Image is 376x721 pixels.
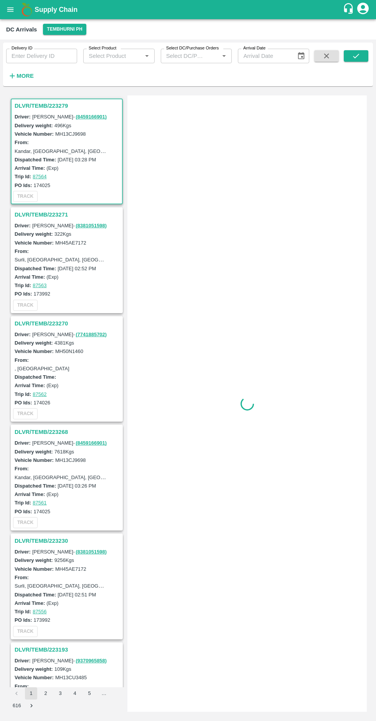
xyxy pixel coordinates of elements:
label: Vehicle Number: [15,675,54,680]
label: Surli, [GEOGRAPHIC_DATA], [GEOGRAPHIC_DATA], [GEOGRAPHIC_DATA], [GEOGRAPHIC_DATA] [15,256,243,263]
label: MH50N1460 [55,348,83,354]
h3: DLVR/TEMB/223230 [15,536,121,546]
label: Vehicle Number: [15,457,54,463]
label: Delivery weight: [15,449,53,455]
div: account of current user [356,2,370,18]
div: customer-support [343,3,356,16]
span: [PERSON_NAME] - [32,114,107,120]
label: MH13CJ9698 [55,457,86,463]
label: From: [15,683,29,689]
label: Arrival Time: [15,491,45,497]
a: (8459166901) [76,114,107,120]
a: (8381051598) [76,549,107,555]
input: Select Product [86,51,139,61]
label: PO Ids: [15,400,32,406]
label: Dispatched Time: [15,266,56,271]
label: Delivery weight: [15,557,53,563]
label: Surli, [GEOGRAPHIC_DATA], [GEOGRAPHIC_DATA], [GEOGRAPHIC_DATA], [GEOGRAPHIC_DATA] [15,583,243,589]
label: Trip Id: [15,500,31,506]
a: (8381051598) [76,223,107,228]
label: PO Ids: [15,509,32,514]
label: Dispatched Time: [15,592,56,598]
span: [PERSON_NAME] - [32,549,107,555]
button: open drawer [2,1,19,18]
label: PO Ids: [15,617,32,623]
label: (Exp) [46,274,58,280]
input: Enter Delivery ID [6,49,77,63]
label: 9256 Kgs [54,557,74,563]
label: Vehicle Number: [15,131,54,137]
button: Open [219,51,229,61]
span: [PERSON_NAME] - [32,440,107,446]
label: MH13CJ9698 [55,131,86,137]
label: Kandar, [GEOGRAPHIC_DATA], [GEOGRAPHIC_DATA], [GEOGRAPHIC_DATA], [GEOGRAPHIC_DATA] [15,148,249,154]
label: 174025 [34,182,50,188]
label: Delivery ID [12,45,32,51]
label: Vehicle Number: [15,566,54,572]
h3: DLVR/TEMB/223271 [15,210,121,220]
img: logo [19,2,35,17]
label: 7618 Kgs [54,449,74,455]
a: 87563 [33,282,46,288]
span: [PERSON_NAME] - [32,658,107,664]
label: Driver: [15,114,31,120]
label: MH45AE7172 [55,566,86,572]
label: MH45AE7172 [55,240,86,246]
a: Supply Chain [35,4,343,15]
label: (Exp) [46,165,58,171]
a: 87562 [33,391,46,397]
label: Arrival Date [243,45,266,51]
div: … [98,690,110,697]
label: Select Product [89,45,116,51]
span: [PERSON_NAME] - [32,223,107,228]
h3: DLVR/TEMB/223193 [15,645,121,655]
label: 174025 [34,509,50,514]
label: Trip Id: [15,282,31,288]
button: Go to page 3 [54,687,66,700]
h3: DLVR/TEMB/223279 [15,101,121,111]
label: Dispatched Time: [15,483,56,489]
a: (8459166901) [76,440,107,446]
label: Kandar, [GEOGRAPHIC_DATA], [GEOGRAPHIC_DATA], [GEOGRAPHIC_DATA], [GEOGRAPHIC_DATA] [15,474,249,480]
label: Driver: [15,332,31,337]
button: More [6,69,36,82]
button: Go to page 5 [83,687,96,700]
label: From: [15,466,29,471]
label: Driver: [15,549,31,555]
h3: DLVR/TEMB/223268 [15,427,121,437]
label: Trip Id: [15,609,31,614]
label: Vehicle Number: [15,240,54,246]
label: From: [15,357,29,363]
input: Select DC/Purchase Orders [163,51,207,61]
label: , [GEOGRAPHIC_DATA] [15,366,69,371]
a: (9370965858) [76,658,107,664]
label: 322 Kgs [54,231,71,237]
a: (7741885702) [76,332,107,337]
label: PO Ids: [15,182,32,188]
label: Delivery weight: [15,666,53,672]
label: [DATE] 02:52 PM [58,266,96,271]
button: Select DC [43,24,86,35]
span: [PERSON_NAME] - [32,332,107,337]
button: Open [142,51,152,61]
a: 87561 [33,500,46,506]
label: Driver: [15,658,31,664]
label: (Exp) [46,491,58,497]
button: Go to page 2 [40,687,52,700]
label: 174026 [34,400,50,406]
label: Dispatched Time: [15,157,56,163]
button: Choose date [294,49,308,63]
label: 173992 [34,617,50,623]
input: Arrival Date [238,49,290,63]
label: From: [15,140,29,145]
label: Arrival Time: [15,274,45,280]
button: page 1 [25,687,37,700]
label: 496 Kgs [54,123,71,128]
button: Go to next page [26,700,38,712]
button: Go to page 616 [10,700,23,712]
label: Arrival Time: [15,165,45,171]
label: 109 Kgs [54,666,71,672]
label: Arrival Time: [15,383,45,388]
label: 4381 Kgs [54,340,74,346]
a: 87556 [33,609,46,614]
